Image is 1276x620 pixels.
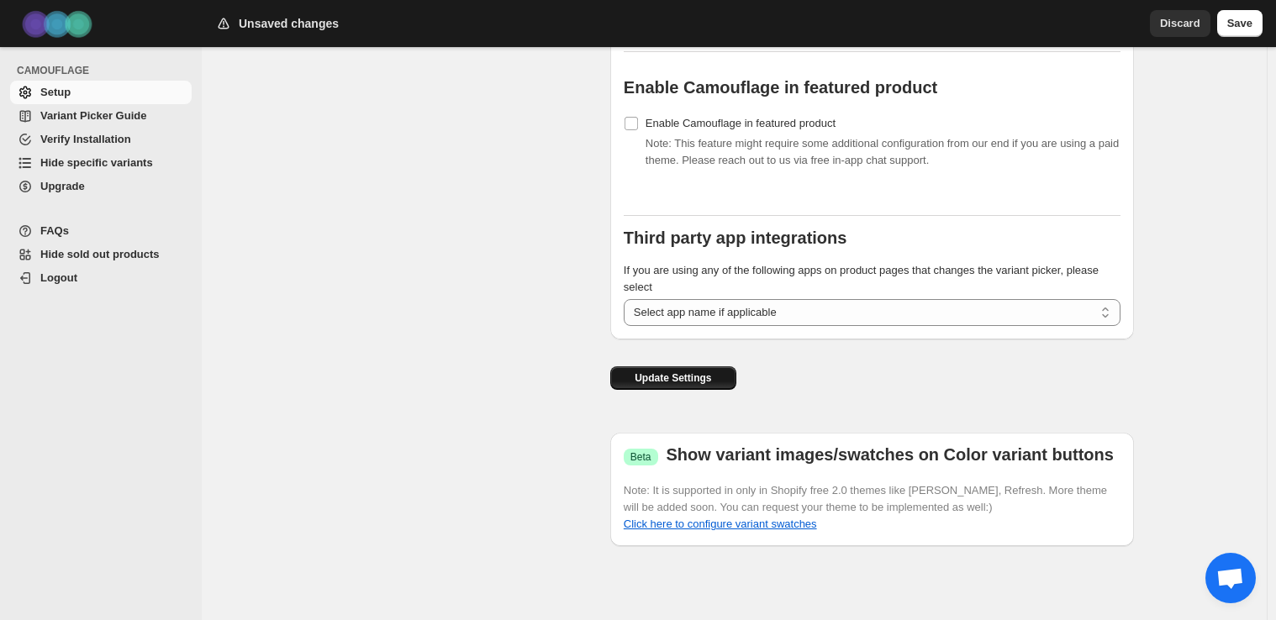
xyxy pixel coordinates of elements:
a: Setup [10,81,192,104]
a: FAQs [10,219,192,243]
span: Upgrade [40,180,85,192]
a: Verify Installation [10,128,192,151]
span: CAMOUFLAGE [17,64,193,77]
b: Enable Camouflage in featured product [624,78,937,97]
span: Discard [1160,15,1200,32]
span: Variant Picker Guide [40,109,146,122]
span: If you are using any of the following apps on product pages that changes the variant picker, plea... [624,264,1099,293]
a: Click here to configure variant swatches [624,518,817,530]
button: Discard [1150,10,1210,37]
a: Logout [10,266,192,290]
a: Hide sold out products [10,243,192,266]
span: Note: This feature might require some additional configuration from our end if you are using a pa... [646,137,1119,166]
span: Save [1227,15,1252,32]
span: Setup [40,86,71,98]
span: Hide specific variants [40,156,153,169]
a: Upgrade [10,175,192,198]
span: Note: It is supported in only in Shopify free 2.0 themes like [PERSON_NAME], Refresh. More theme ... [624,484,1107,513]
h2: Unsaved changes [239,15,339,32]
button: Update Settings [610,366,736,390]
b: Show variant images/swatches on Color variant buttons [667,445,1114,464]
span: Verify Installation [40,133,131,145]
span: Beta [630,450,651,464]
a: Variant Picker Guide [10,104,192,128]
span: Update Settings [635,371,711,385]
span: Hide sold out products [40,248,160,260]
b: Third party app integrations [624,229,847,247]
a: Hide specific variants [10,151,192,175]
span: Logout [40,271,77,284]
button: Save [1217,10,1263,37]
span: Enable Camouflage in featured product [646,117,836,129]
div: Open de chat [1205,553,1256,603]
span: FAQs [40,224,69,237]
